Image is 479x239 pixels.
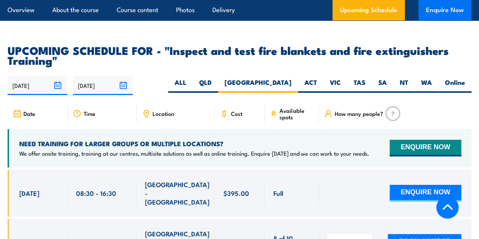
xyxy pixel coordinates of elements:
label: TAS [347,78,372,93]
span: Time [84,110,95,117]
label: ACT [298,78,323,93]
span: Date [23,110,35,117]
label: SA [372,78,393,93]
span: Cost [231,110,242,117]
span: Location [153,110,174,117]
label: WA [415,78,438,93]
button: ENQUIRE NOW [390,185,461,202]
label: QLD [193,78,218,93]
p: We offer onsite training, training at our centres, multisite solutions as well as online training... [19,150,369,157]
span: [GEOGRAPHIC_DATA] - [GEOGRAPHIC_DATA] [145,180,209,206]
span: Full [273,189,283,197]
label: NT [393,78,415,93]
input: To date [73,76,133,95]
span: [DATE] [19,189,39,197]
label: [GEOGRAPHIC_DATA] [218,78,298,93]
input: From date [8,76,67,95]
h4: NEED TRAINING FOR LARGER GROUPS OR MULTIPLE LOCATIONS? [19,139,369,148]
span: Available spots [279,107,314,120]
label: VIC [323,78,347,93]
h2: UPCOMING SCHEDULE FOR - "Inspect and test fire blankets and fire extinguishers Training" [8,45,471,65]
span: 08:30 - 16:30 [76,189,116,197]
label: Online [438,78,471,93]
button: ENQUIRE NOW [390,140,461,156]
span: How many people? [335,110,383,117]
label: ALL [168,78,193,93]
span: $395.00 [223,189,249,197]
